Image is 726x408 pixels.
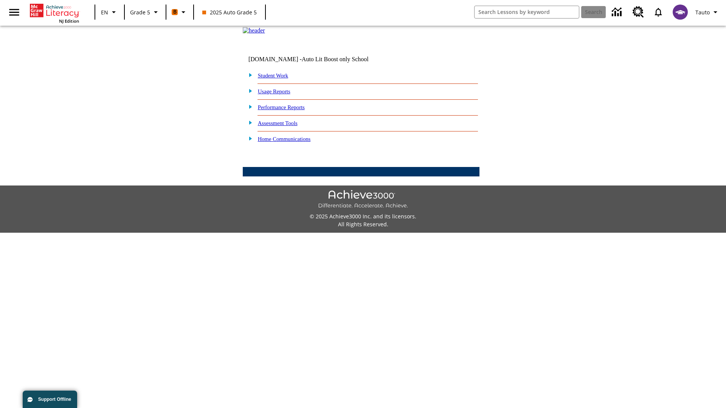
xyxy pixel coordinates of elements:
span: B [173,7,177,17]
nobr: Auto Lit Boost only School [302,56,369,62]
a: Resource Center, Will open in new tab [628,2,648,22]
span: Grade 5 [130,8,150,16]
button: Select a new avatar [668,2,692,22]
img: plus.gif [245,103,253,110]
span: Support Offline [38,397,71,402]
button: Profile/Settings [692,5,723,19]
button: Boost Class color is orange. Change class color [169,5,191,19]
img: avatar image [673,5,688,20]
a: Notifications [648,2,668,22]
input: search field [475,6,579,18]
span: Tauto [695,8,710,16]
a: Usage Reports [258,88,290,94]
a: Data Center [607,2,628,23]
span: EN [101,8,108,16]
img: plus.gif [245,87,253,94]
span: NJ Edition [59,18,79,24]
span: 2025 Auto Grade 5 [202,8,257,16]
img: header [243,27,265,34]
img: Achieve3000 Differentiate Accelerate Achieve [318,190,408,209]
a: Home Communications [258,136,311,142]
a: Assessment Tools [258,120,298,126]
button: Support Offline [23,391,77,408]
a: Performance Reports [258,104,305,110]
img: plus.gif [245,71,253,78]
div: Home [30,2,79,24]
a: Student Work [258,73,288,79]
img: plus.gif [245,119,253,126]
td: [DOMAIN_NAME] - [248,56,388,63]
button: Grade: Grade 5, Select a grade [127,5,163,19]
button: Open side menu [3,1,25,23]
img: plus.gif [245,135,253,142]
button: Language: EN, Select a language [98,5,122,19]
